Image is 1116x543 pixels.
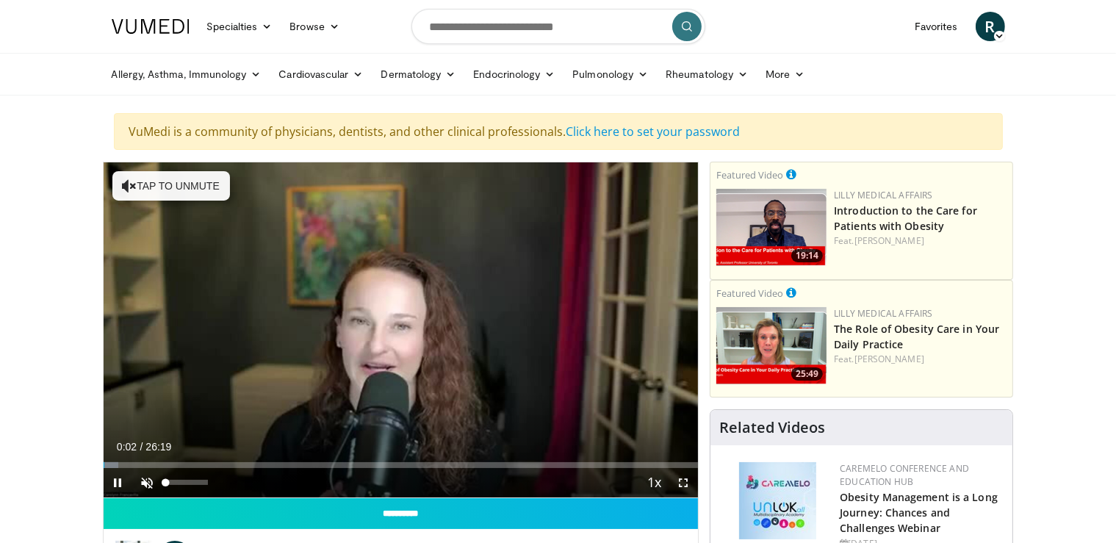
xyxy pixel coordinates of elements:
a: R [976,12,1005,41]
a: [PERSON_NAME] [854,234,924,247]
span: 26:19 [145,441,171,453]
a: Obesity Management is a Long Journey: Chances and Challenges Webinar [840,490,998,535]
video-js: Video Player [104,162,699,498]
a: [PERSON_NAME] [854,353,924,365]
a: Specialties [198,12,281,41]
button: Tap to unmute [112,171,230,201]
div: VuMedi is a community of physicians, dentists, and other clinical professionals. [114,113,1003,150]
div: Progress Bar [104,462,699,468]
img: VuMedi Logo [112,19,190,34]
a: Lilly Medical Affairs [834,189,933,201]
a: Lilly Medical Affairs [834,307,933,320]
img: acc2e291-ced4-4dd5-b17b-d06994da28f3.png.150x105_q85_crop-smart_upscale.png [716,189,827,266]
button: Playback Rate [639,468,669,497]
span: 0:02 [117,441,137,453]
div: Feat. [834,353,1007,366]
a: CaReMeLO Conference and Education Hub [840,462,969,488]
a: 25:49 [716,307,827,384]
a: The Role of Obesity Care in Your Daily Practice [834,322,999,351]
a: Cardiovascular [270,60,372,89]
a: Allergy, Asthma, Immunology [103,60,270,89]
small: Featured Video [716,168,783,181]
input: Search topics, interventions [411,9,705,44]
img: 45df64a9-a6de-482c-8a90-ada250f7980c.png.150x105_q85_autocrop_double_scale_upscale_version-0.2.jpg [739,462,816,539]
a: Dermatology [372,60,465,89]
a: Endocrinology [464,60,564,89]
a: Introduction to the Care for Patients with Obesity [834,204,977,233]
button: Unmute [133,468,162,497]
small: Featured Video [716,287,783,300]
a: Favorites [906,12,967,41]
a: More [757,60,813,89]
button: Pause [104,468,133,497]
button: Fullscreen [669,468,698,497]
h4: Related Videos [719,419,825,436]
a: Browse [281,12,348,41]
span: 25:49 [791,367,823,381]
span: 19:14 [791,249,823,262]
a: Rheumatology [657,60,757,89]
div: Feat. [834,234,1007,248]
a: 19:14 [716,189,827,266]
div: Volume Level [166,480,208,485]
a: Click here to set your password [566,123,741,140]
img: e1208b6b-349f-4914-9dd7-f97803bdbf1d.png.150x105_q85_crop-smart_upscale.png [716,307,827,384]
a: Pulmonology [564,60,657,89]
span: / [140,441,143,453]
